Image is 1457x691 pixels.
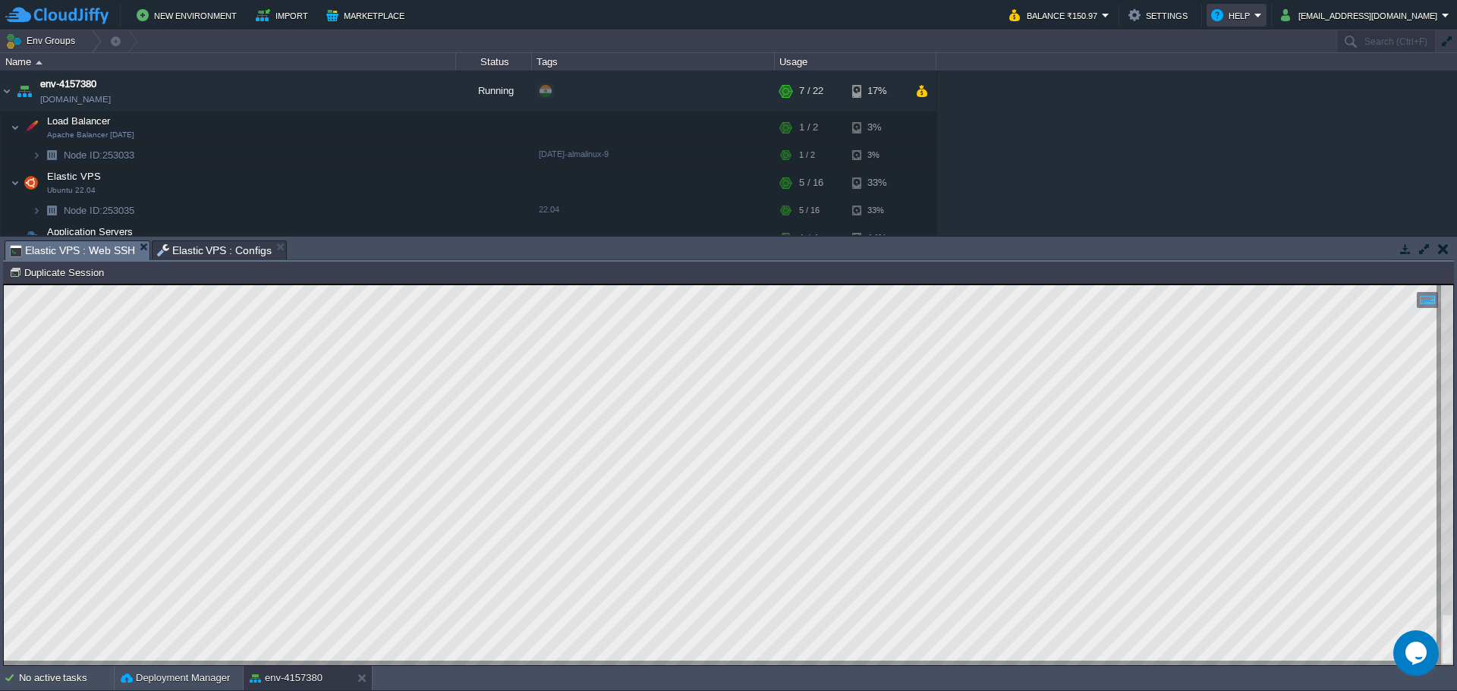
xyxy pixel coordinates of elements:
img: AMDAwAAAACH5BAEAAAAALAAAAAABAAEAAAICRAEAOw== [20,112,42,143]
img: AMDAwAAAACH5BAEAAAAALAAAAAABAAEAAAICRAEAOw== [20,223,42,253]
span: Elastic VPS [46,170,103,183]
div: 1 / 2 [799,112,818,143]
div: Running [456,71,532,112]
span: Elastic VPS : Configs [157,241,272,259]
img: AMDAwAAAACH5BAEAAAAALAAAAAABAAEAAAICRAEAOw== [14,71,35,112]
span: Ubuntu 22.04 [47,186,96,195]
div: 17% [852,71,902,112]
img: AMDAwAAAACH5BAEAAAAALAAAAAABAAEAAAICRAEAOw== [11,112,20,143]
span: 22.04 [539,205,559,214]
div: Tags [533,53,774,71]
a: Node ID:253035 [62,204,137,217]
div: 1 / 2 [799,143,815,167]
img: AMDAwAAAACH5BAEAAAAALAAAAAABAAEAAAICRAEAOw== [41,199,62,222]
span: [DATE]-almalinux-9 [539,149,609,159]
img: AMDAwAAAACH5BAEAAAAALAAAAAABAAEAAAICRAEAOw== [11,223,20,253]
button: New Environment [137,6,241,24]
a: env-4157380 [40,77,96,92]
a: Node ID:253033 [62,149,137,162]
div: No active tasks [19,666,114,690]
div: 1 / 4 [799,223,818,253]
iframe: chat widget [1393,630,1442,676]
button: Help [1211,6,1254,24]
img: AMDAwAAAACH5BAEAAAAALAAAAAABAAEAAAICRAEAOw== [20,168,42,198]
span: Elastic VPS : Web SSH [10,241,135,260]
img: AMDAwAAAACH5BAEAAAAALAAAAAABAAEAAAICRAEAOw== [36,61,42,64]
span: Node ID: [64,149,102,161]
div: Status [457,53,531,71]
div: 5 / 16 [799,168,823,198]
div: 7 / 22 [799,71,823,112]
button: Marketplace [326,6,409,24]
div: 3% [852,112,902,143]
button: Env Groups [5,30,80,52]
button: [EMAIL_ADDRESS][DOMAIN_NAME] [1281,6,1442,24]
button: Import [256,6,313,24]
button: Settings [1128,6,1192,24]
img: AMDAwAAAACH5BAEAAAAALAAAAAABAAEAAAICRAEAOw== [32,143,41,167]
img: AMDAwAAAACH5BAEAAAAALAAAAAABAAEAAAICRAEAOw== [1,71,13,112]
div: 3% [852,143,902,167]
button: env-4157380 [250,671,323,686]
iframe: To enrich screen reader interactions, please activate Accessibility in Grammarly extension settings [4,284,1453,665]
span: Node ID: [64,205,102,216]
div: Usage [776,53,936,71]
span: 253035 [62,204,137,217]
div: 14% [852,223,902,253]
span: 253033 [62,149,137,162]
span: Application Servers [46,225,135,238]
span: Apache Balancer [DATE] [47,130,134,140]
a: Load BalancerApache Balancer [DATE] [46,115,112,127]
button: Balance ₹150.97 [1009,6,1102,24]
img: AMDAwAAAACH5BAEAAAAALAAAAAABAAEAAAICRAEAOw== [41,143,62,167]
img: AMDAwAAAACH5BAEAAAAALAAAAAABAAEAAAICRAEAOw== [11,168,20,198]
div: 33% [852,199,902,222]
a: Elastic VPSUbuntu 22.04 [46,171,103,182]
button: Duplicate Session [9,265,109,279]
button: Deployment Manager [121,671,230,686]
img: AMDAwAAAACH5BAEAAAAALAAAAAABAAEAAAICRAEAOw== [32,199,41,222]
div: 5 / 16 [799,199,820,222]
div: 33% [852,168,902,198]
div: Name [2,53,455,71]
img: CloudJiffy [5,6,109,25]
a: Application Servers [46,226,135,237]
a: [DOMAIN_NAME] [40,92,111,107]
span: Load Balancer [46,115,112,127]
